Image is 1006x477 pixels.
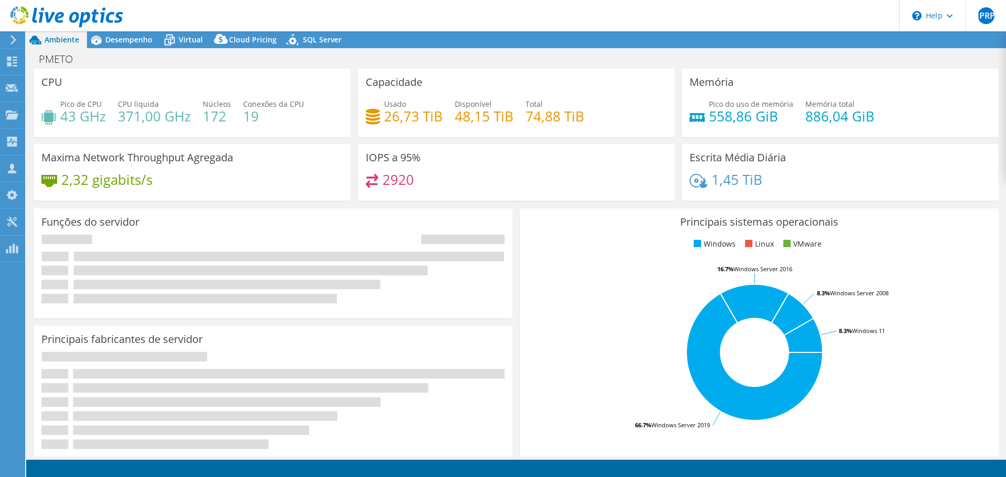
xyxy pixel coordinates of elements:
[805,99,855,109] span: Memória total
[41,334,203,345] h3: Principais fabricantes de servidor
[60,99,102,109] span: Pico de CPU
[118,99,159,109] span: CPU líquida
[651,421,710,429] tspan: Windows Server 2019
[635,421,651,429] tspan: 66.7%
[303,35,342,45] span: SQL Server
[912,11,922,20] svg: \n
[384,99,406,109] span: Usado
[978,7,994,24] span: JPRP
[105,35,152,45] span: Desempenho
[781,238,822,250] li: VMware
[709,99,793,109] span: Pico do uso de memória
[229,35,277,45] span: Cloud Pricing
[384,110,443,122] h4: 26,73 TiB
[852,327,885,335] tspan: Windows 11
[366,152,421,163] h3: IOPS a 95%
[734,265,792,273] tspan: Windows Server 2016
[526,110,584,122] h4: 74,88 TiB
[41,152,233,163] h3: Maxima Network Throughput Agregada
[45,35,79,45] span: Ambiente
[366,76,422,88] h3: Capacidade
[742,238,774,250] li: Linux
[526,99,543,109] span: Total
[839,327,852,335] tspan: 8.3%
[817,289,830,297] tspan: 8.3%
[203,99,231,109] span: Núcleos
[41,76,62,88] h3: CPU
[805,110,874,122] h4: 886,04 GiB
[60,110,106,122] h4: 43 GHz
[712,174,762,185] h4: 1,45 TiB
[455,99,491,109] span: Disponível
[34,53,89,65] h1: PMETO
[382,174,414,185] h4: 2920
[690,76,734,88] h3: Memória
[830,289,889,297] tspan: Windows Server 2008
[118,110,191,122] h4: 371,00 GHz
[717,265,734,273] tspan: 16.7%
[203,110,231,122] h4: 172
[690,152,786,163] h3: Escrita Média Diária
[61,174,152,185] h4: 2,32 gigabits/s
[528,216,991,228] h3: Principais sistemas operacionais
[709,110,793,122] h4: 558,86 GiB
[179,35,203,45] span: Virtual
[691,238,736,250] li: Windows
[455,110,513,122] h4: 48,15 TiB
[243,99,304,109] span: Conexões da CPU
[41,216,139,228] h3: Funções do servidor
[243,110,304,122] h4: 19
